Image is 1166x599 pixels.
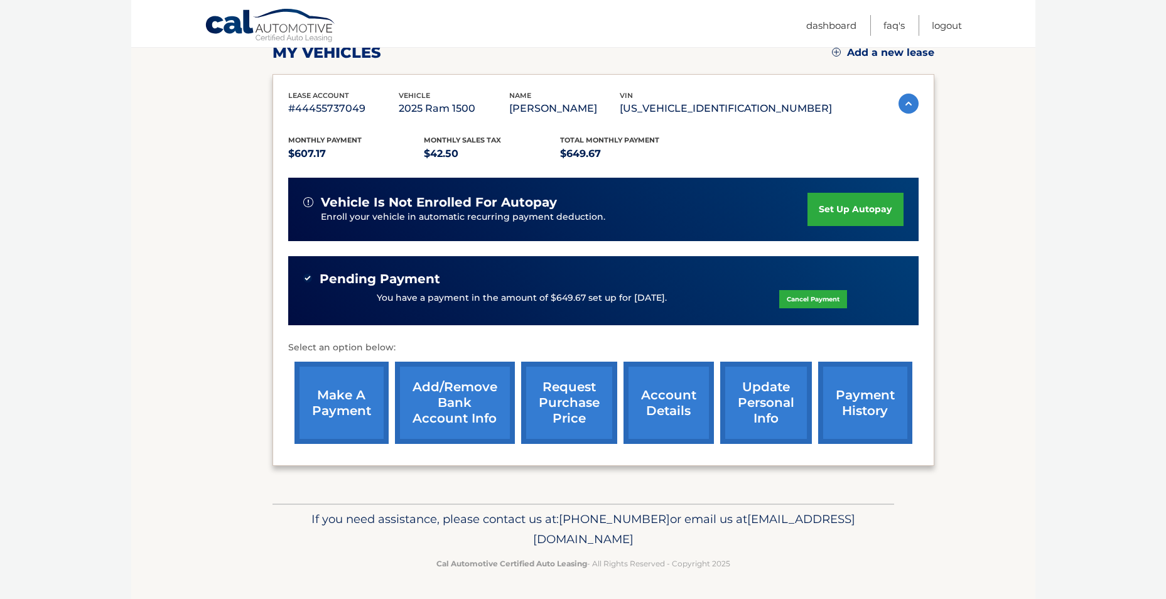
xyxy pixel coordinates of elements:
p: You have a payment in the amount of $649.67 set up for [DATE]. [377,291,667,305]
a: Cancel Payment [779,290,847,308]
span: vehicle is not enrolled for autopay [321,195,557,210]
img: alert-white.svg [303,197,313,207]
h2: my vehicles [273,43,381,62]
span: name [509,91,531,100]
span: Monthly sales Tax [424,136,501,144]
span: Pending Payment [320,271,440,287]
a: Logout [932,15,962,36]
p: - All Rights Reserved - Copyright 2025 [281,557,886,570]
span: [EMAIL_ADDRESS][DOMAIN_NAME] [533,512,855,546]
p: #44455737049 [288,100,399,117]
p: Select an option below: [288,340,919,355]
a: set up autopay [807,193,903,226]
img: accordion-active.svg [899,94,919,114]
a: Cal Automotive [205,8,337,45]
strong: Cal Automotive Certified Auto Leasing [436,559,587,568]
a: Dashboard [806,15,856,36]
a: Add a new lease [832,46,934,59]
a: request purchase price [521,362,617,444]
a: account details [623,362,714,444]
img: add.svg [832,48,841,57]
a: make a payment [294,362,389,444]
p: If you need assistance, please contact us at: or email us at [281,509,886,549]
a: FAQ's [883,15,905,36]
a: payment history [818,362,912,444]
span: Monthly Payment [288,136,362,144]
a: Add/Remove bank account info [395,362,515,444]
p: [US_VEHICLE_IDENTIFICATION_NUMBER] [620,100,832,117]
p: 2025 Ram 1500 [399,100,509,117]
img: check-green.svg [303,274,312,283]
span: vin [620,91,633,100]
p: $607.17 [288,145,424,163]
span: [PHONE_NUMBER] [559,512,670,526]
a: update personal info [720,362,812,444]
p: Enroll your vehicle in automatic recurring payment deduction. [321,210,808,224]
span: Total Monthly Payment [560,136,659,144]
p: [PERSON_NAME] [509,100,620,117]
p: $649.67 [560,145,696,163]
span: lease account [288,91,349,100]
p: $42.50 [424,145,560,163]
span: vehicle [399,91,430,100]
